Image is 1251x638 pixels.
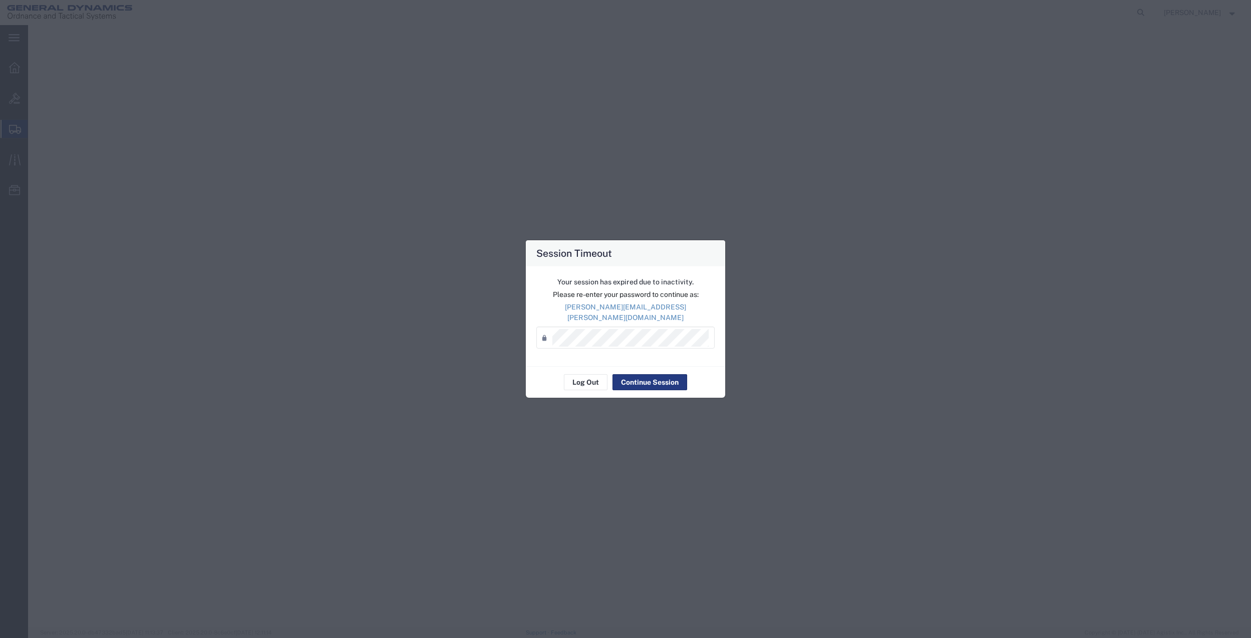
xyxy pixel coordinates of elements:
[564,374,607,390] button: Log Out
[536,302,715,323] p: [PERSON_NAME][EMAIL_ADDRESS][PERSON_NAME][DOMAIN_NAME]
[536,277,715,287] p: Your session has expired due to inactivity.
[536,289,715,300] p: Please re-enter your password to continue as:
[612,374,687,390] button: Continue Session
[536,246,612,260] h4: Session Timeout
